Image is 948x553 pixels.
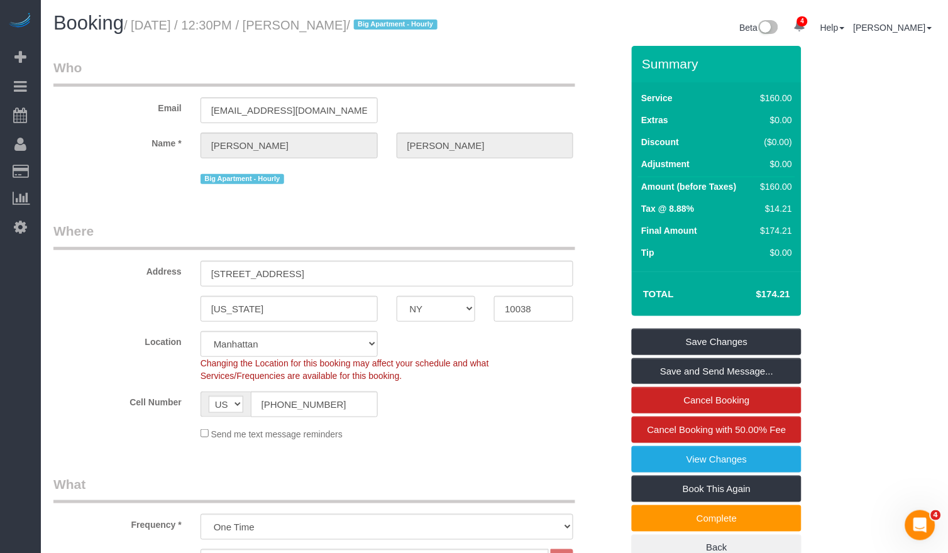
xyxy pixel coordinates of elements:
[787,13,812,40] a: 4
[905,510,935,540] iframe: Intercom live chat
[641,158,690,170] label: Adjustment
[719,289,790,300] h4: $174.21
[44,133,191,150] label: Name *
[641,114,668,126] label: Extras
[44,514,191,531] label: Frequency *
[797,16,808,26] span: 4
[641,246,654,259] label: Tip
[354,19,438,30] span: Big Apartment - Hourly
[756,92,792,104] div: $160.00
[756,180,792,193] div: $160.00
[201,97,378,123] input: Email
[632,417,802,443] a: Cancel Booking with 50.00% Fee
[124,18,441,32] small: / [DATE] / 12:30PM / [PERSON_NAME]
[643,288,674,299] strong: Total
[53,58,575,87] legend: Who
[756,246,792,259] div: $0.00
[854,23,932,33] a: [PERSON_NAME]
[201,133,378,158] input: First Name
[251,391,378,417] input: Cell Number
[648,424,786,435] span: Cancel Booking with 50.00% Fee
[632,387,802,413] a: Cancel Booking
[201,174,284,184] span: Big Apartment - Hourly
[756,202,792,215] div: $14.21
[8,13,33,30] img: Automaid Logo
[641,136,679,148] label: Discount
[632,476,802,502] a: Book This Again
[53,222,575,250] legend: Where
[641,180,736,193] label: Amount (before Taxes)
[632,358,802,385] a: Save and Send Message...
[641,224,697,237] label: Final Amount
[632,505,802,532] a: Complete
[201,296,378,322] input: City
[44,97,191,114] label: Email
[494,296,573,322] input: Zip Code
[820,23,845,33] a: Help
[44,261,191,278] label: Address
[758,20,778,36] img: New interface
[201,358,489,381] span: Changing the Location for this booking may affect your schedule and what Services/Frequencies are...
[211,429,343,439] span: Send me text message reminders
[756,158,792,170] div: $0.00
[756,114,792,126] div: $0.00
[53,475,575,503] legend: What
[756,136,792,148] div: ($0.00)
[641,202,694,215] label: Tax @ 8.88%
[346,18,441,32] span: /
[740,23,779,33] a: Beta
[642,57,795,71] h3: Summary
[44,391,191,408] label: Cell Number
[632,446,802,473] a: View Changes
[756,224,792,237] div: $174.21
[931,510,941,520] span: 4
[44,331,191,348] label: Location
[397,133,574,158] input: Last Name
[53,12,124,34] span: Booking
[641,92,673,104] label: Service
[632,329,802,355] a: Save Changes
